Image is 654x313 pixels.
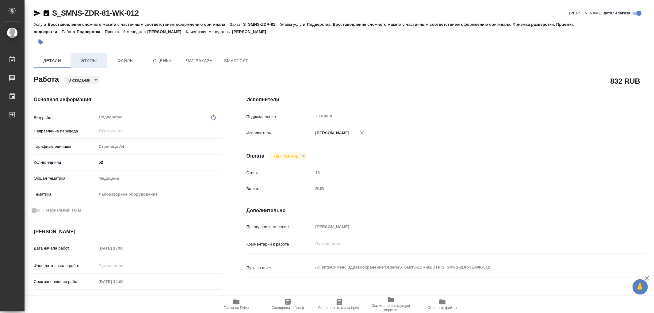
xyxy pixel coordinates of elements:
p: Факт. дата начала работ [34,263,97,269]
p: Вид работ [34,115,97,121]
textarea: /Clients/Сименс Здравоохранение/Orders/S_SMNS-ZDR-81/DTP/S_SMNS-ZDR-81-WK-012 [313,262,614,273]
span: Детали [37,57,67,65]
button: Скопировать бриф [262,296,314,313]
input: Пустое поле [313,168,614,177]
span: Обновить файлы [427,306,457,310]
p: Подверстка, Восстановление сложного макета с частичным соответствием оформлению оригинала, Приемк... [34,22,574,34]
p: Работа [62,29,77,34]
p: Дата начала работ [34,245,97,251]
p: Клиентские менеджеры [186,29,232,34]
p: Подверстка [77,29,105,34]
div: В ожидании [269,152,307,160]
button: Папка на Drive [211,296,262,313]
p: Ставка [247,170,313,176]
p: Тематика [34,191,97,197]
p: [PERSON_NAME] [232,29,271,34]
p: [PERSON_NAME] [313,130,350,136]
span: Нотариальный заказ [43,207,82,213]
span: Ссылка на инструкции верстки [369,303,413,312]
p: Заказ: [230,22,243,27]
p: Последнее изменение [247,224,313,230]
h2: Работа [34,73,59,84]
span: SmartCat [221,57,251,65]
p: Валюта [247,186,313,192]
input: Пустое поле [98,127,208,134]
input: Пустое поле [97,244,150,253]
button: В ожидании [67,78,92,83]
p: Подразделение [247,114,313,120]
input: ✎ Введи что-нибудь [97,158,222,167]
div: Страница А4 [97,141,222,152]
span: Скопировать бриф [272,306,304,310]
span: Папка на Drive [224,306,249,310]
p: Тарифные единицы [34,143,97,150]
button: Добавить тэг [34,35,47,49]
h4: Дополнительно [247,207,647,214]
p: Услуга [34,22,48,27]
input: Пустое поле [313,222,614,231]
p: [PERSON_NAME] [147,29,186,34]
p: S_SMNS-ZDR-81 [243,22,280,27]
button: 🙏 [633,279,648,295]
h4: Исполнители [247,96,647,103]
h4: Оплата [247,152,265,160]
h4: Основная информация [34,96,222,103]
span: Чат заказа [185,57,214,65]
span: Файлы [111,57,140,65]
a: S_SMNS-ZDR-81-WK-012 [52,9,139,17]
h2: 832 RUB [610,76,640,86]
input: Пустое поле [97,261,150,270]
span: 🙏 [635,281,645,293]
span: Этапы [74,57,104,65]
div: Лабораторное оборудование [97,189,222,200]
button: Скопировать мини-бриф [314,296,365,313]
p: Путь на drive [247,265,313,271]
p: Общая тематика [34,175,97,181]
p: Этапы услуги [280,22,307,27]
p: Направление перевода [34,128,97,134]
input: Пустое поле [97,277,150,286]
div: Медицина [97,173,222,184]
button: Скопировать ссылку для ЯМессенджера [34,10,41,17]
span: Оценки [148,57,177,65]
div: В ожидании [63,76,100,84]
button: Ссылка на инструкции верстки [365,296,417,313]
p: Кол-во единиц [34,159,97,166]
div: RUB [313,184,614,194]
button: Скопировать ссылку [43,10,50,17]
button: Удалить исполнителя [355,126,369,139]
h4: [PERSON_NAME] [34,228,222,235]
p: Проектный менеджер [105,29,147,34]
button: Не оплачена [272,154,300,159]
p: Восстановление сложного макета с частичным соответствием оформлению оригинала [48,22,230,27]
p: Срок завершения работ [34,279,97,285]
span: Скопировать мини-бриф [318,306,360,310]
button: Обновить файлы [417,296,468,313]
span: [PERSON_NAME] детали заказа [569,10,630,16]
p: Комментарий к работе [247,241,313,247]
p: Исполнитель [247,130,313,136]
